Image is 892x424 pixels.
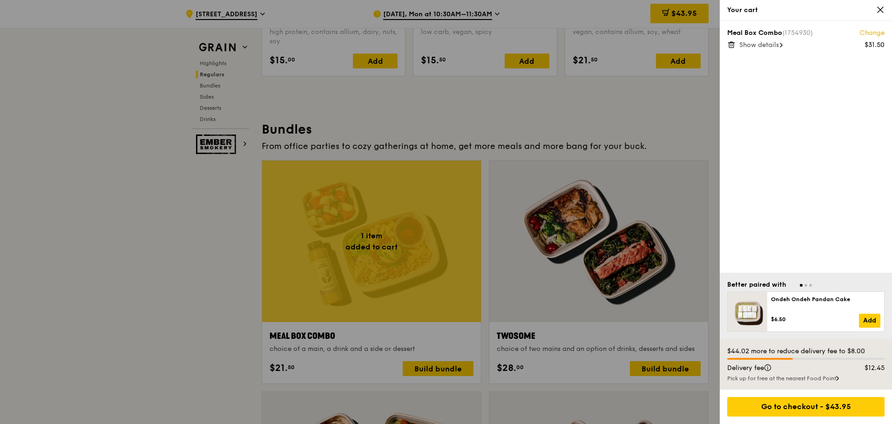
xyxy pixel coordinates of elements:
[809,284,812,287] span: Go to slide 3
[800,284,803,287] span: Go to slide 1
[722,363,848,373] div: Delivery fee
[727,280,786,289] div: Better paired with
[727,6,885,15] div: Your cart
[727,347,885,356] div: $44.02 more to reduce delivery fee to $8.00
[782,29,813,37] span: (1754930)
[859,314,880,328] a: Add
[804,284,807,287] span: Go to slide 2
[859,28,885,38] a: Change
[727,397,885,417] div: Go to checkout - $43.95
[865,40,885,50] div: $31.50
[848,363,891,373] div: $12.45
[727,375,885,382] div: Pick up for free at the nearest Food Point
[771,296,880,303] div: Ondeh Ondeh Pandan Cake
[771,316,859,323] div: $6.50
[727,28,885,38] div: Meal Box Combo
[739,41,779,49] span: Show details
